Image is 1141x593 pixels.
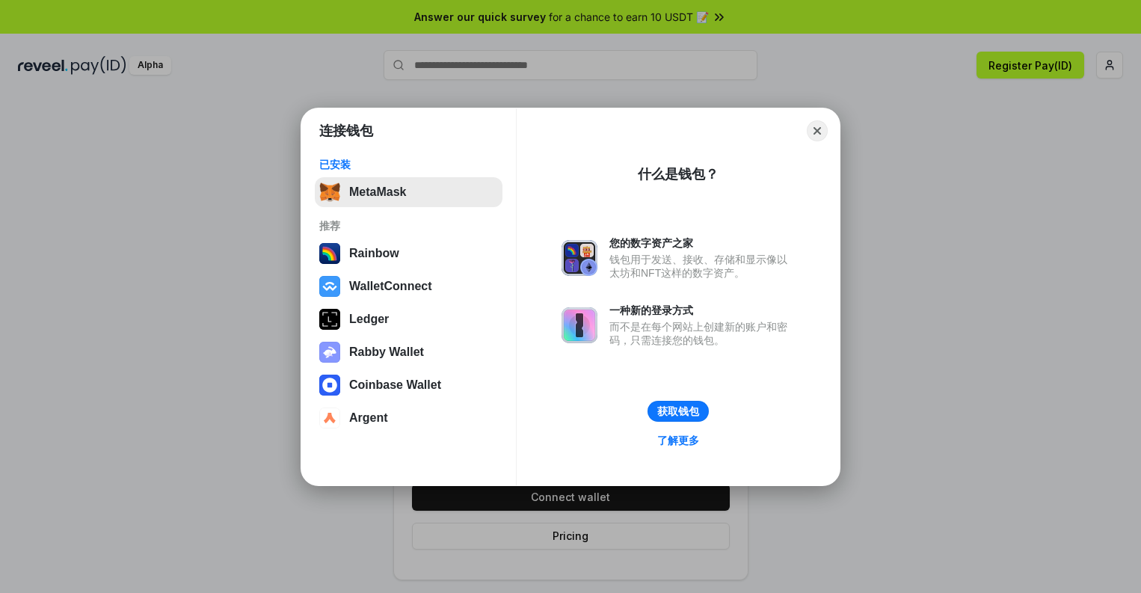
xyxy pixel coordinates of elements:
button: Close [807,120,828,141]
div: 获取钱包 [657,405,699,418]
img: svg+xml,%3Csvg%20xmlns%3D%22http%3A%2F%2Fwww.w3.org%2F2000%2Fsvg%22%20fill%3D%22none%22%20viewBox... [562,240,597,276]
img: svg+xml,%3Csvg%20xmlns%3D%22http%3A%2F%2Fwww.w3.org%2F2000%2Fsvg%22%20fill%3D%22none%22%20viewBox... [319,342,340,363]
button: Coinbase Wallet [315,370,502,400]
div: WalletConnect [349,280,432,293]
img: svg+xml,%3Csvg%20fill%3D%22none%22%20height%3D%2233%22%20viewBox%3D%220%200%2035%2033%22%20width%... [319,182,340,203]
div: 钱包用于发送、接收、存储和显示像以太坊和NFT这样的数字资产。 [609,253,795,280]
div: Coinbase Wallet [349,378,441,392]
div: Ledger [349,313,389,326]
div: Argent [349,411,388,425]
button: MetaMask [315,177,502,207]
div: 推荐 [319,219,498,233]
div: 您的数字资产之家 [609,236,795,250]
button: WalletConnect [315,271,502,301]
button: 获取钱包 [648,401,709,422]
button: Argent [315,403,502,433]
div: 了解更多 [657,434,699,447]
div: 什么是钱包？ [638,165,719,183]
div: Rabby Wallet [349,345,424,359]
button: Rabby Wallet [315,337,502,367]
div: 而不是在每个网站上创建新的账户和密码，只需连接您的钱包。 [609,320,795,347]
img: svg+xml,%3Csvg%20width%3D%2228%22%20height%3D%2228%22%20viewBox%3D%220%200%2028%2028%22%20fill%3D... [319,276,340,297]
img: svg+xml,%3Csvg%20xmlns%3D%22http%3A%2F%2Fwww.w3.org%2F2000%2Fsvg%22%20fill%3D%22none%22%20viewBox... [562,307,597,343]
button: Rainbow [315,239,502,268]
img: svg+xml,%3Csvg%20xmlns%3D%22http%3A%2F%2Fwww.w3.org%2F2000%2Fsvg%22%20width%3D%2228%22%20height%3... [319,309,340,330]
div: 一种新的登录方式 [609,304,795,317]
h1: 连接钱包 [319,122,373,140]
button: Ledger [315,304,502,334]
img: svg+xml,%3Csvg%20width%3D%22120%22%20height%3D%22120%22%20viewBox%3D%220%200%20120%20120%22%20fil... [319,243,340,264]
div: Rainbow [349,247,399,260]
img: svg+xml,%3Csvg%20width%3D%2228%22%20height%3D%2228%22%20viewBox%3D%220%200%2028%2028%22%20fill%3D... [319,375,340,396]
div: MetaMask [349,185,406,199]
div: 已安装 [319,158,498,171]
img: svg+xml,%3Csvg%20width%3D%2228%22%20height%3D%2228%22%20viewBox%3D%220%200%2028%2028%22%20fill%3D... [319,408,340,428]
a: 了解更多 [648,431,708,450]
